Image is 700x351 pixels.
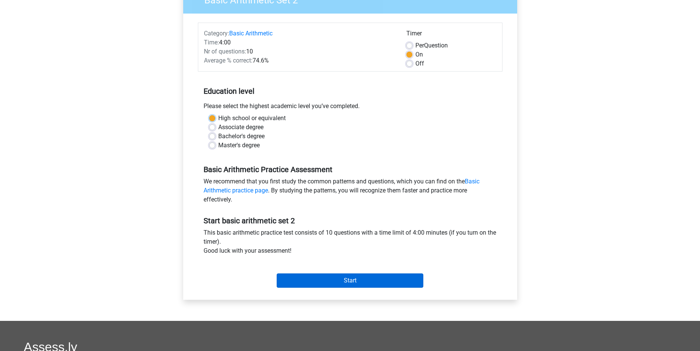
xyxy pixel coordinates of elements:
[218,141,260,150] label: Master's degree
[204,57,253,64] span: Average % correct:
[198,177,502,207] div: We recommend that you first study the common patterns and questions, which you can find on the . ...
[198,47,401,56] div: 10
[204,216,497,225] h5: Start basic arithmetic set 2
[218,132,265,141] label: Bachelor's degree
[415,42,424,49] span: Per
[218,123,263,132] label: Associate degree
[198,56,401,65] div: 74.6%
[204,48,246,55] span: Nr of questions:
[198,102,502,114] div: Please select the highest academic level you’ve completed.
[204,39,219,46] span: Time:
[198,228,502,258] div: This basic arithmetic practice test consists of 10 questions with a time limit of 4:00 minutes (i...
[229,30,273,37] a: Basic Arithmetic
[198,38,401,47] div: 4:00
[204,84,497,99] h5: Education level
[204,30,229,37] span: Category:
[415,41,448,50] label: Question
[204,165,497,174] h5: Basic Arithmetic Practice Assessment
[277,273,423,288] input: Start
[415,59,424,68] label: Off
[406,29,496,41] div: Timer
[415,50,423,59] label: On
[218,114,286,123] label: High school or equivalent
